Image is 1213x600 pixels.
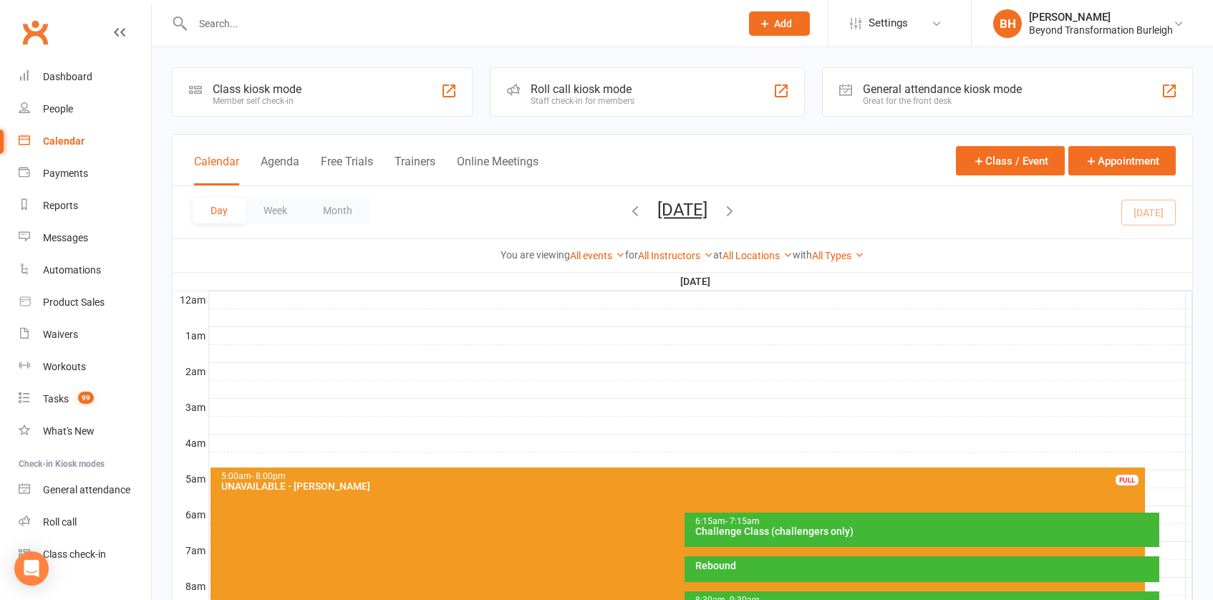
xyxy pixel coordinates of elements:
[43,516,77,528] div: Roll call
[173,291,208,309] th: 12am
[19,93,151,125] a: People
[395,155,435,185] button: Trainers
[78,392,94,404] span: 99
[221,481,1142,491] div: UNAVAILABLE - [PERSON_NAME]
[14,551,49,586] div: Open Intercom Messenger
[695,526,1156,536] div: Challenge Class (challengers only)
[725,516,760,526] span: - 7:15am
[173,326,208,344] th: 1am
[43,361,86,372] div: Workouts
[43,425,95,437] div: What's New
[19,415,151,447] a: What's New
[774,18,792,29] span: Add
[793,249,812,261] strong: with
[869,7,908,39] span: Settings
[19,319,151,351] a: Waivers
[19,254,151,286] a: Automations
[193,198,246,223] button: Day
[749,11,810,36] button: Add
[863,82,1022,96] div: General attendance kiosk mode
[457,155,538,185] button: Online Meetings
[501,249,570,261] strong: You are viewing
[695,561,1156,571] div: Rebound
[638,250,713,261] a: All Instructors
[43,135,84,147] div: Calendar
[43,296,105,308] div: Product Sales
[43,103,73,115] div: People
[1116,475,1139,485] div: FULL
[188,14,730,34] input: Search...
[863,96,1022,106] div: Great for the front desk
[695,517,1156,526] div: 6:15am
[713,249,723,261] strong: at
[723,250,793,261] a: All Locations
[19,222,151,254] a: Messages
[1029,24,1173,37] div: Beyond Transformation Burleigh
[19,383,151,415] a: Tasks 99
[531,82,634,96] div: Roll call kiosk mode
[173,470,208,488] th: 5am
[531,96,634,106] div: Staff check-in for members
[19,190,151,222] a: Reports
[625,249,638,261] strong: for
[17,14,53,50] a: Clubworx
[19,474,151,506] a: General attendance kiosk mode
[173,434,208,452] th: 4am
[956,146,1065,175] button: Class / Event
[812,250,864,261] a: All Types
[251,471,286,481] span: - 8:00pm
[305,198,370,223] button: Month
[19,538,151,571] a: Class kiosk mode
[19,351,151,383] a: Workouts
[1068,146,1176,175] button: Appointment
[173,505,208,523] th: 6am
[43,264,101,276] div: Automations
[19,286,151,319] a: Product Sales
[213,82,301,96] div: Class kiosk mode
[43,71,92,82] div: Dashboard
[657,200,707,220] button: [DATE]
[19,506,151,538] a: Roll call
[213,96,301,106] div: Member self check-in
[993,9,1022,38] div: BH
[43,168,88,179] div: Payments
[19,158,151,190] a: Payments
[173,577,208,595] th: 8am
[173,398,208,416] th: 3am
[261,155,299,185] button: Agenda
[43,393,69,405] div: Tasks
[43,329,78,340] div: Waivers
[173,362,208,380] th: 2am
[43,232,88,243] div: Messages
[43,484,130,495] div: General attendance
[208,273,1186,291] th: [DATE]
[221,472,1142,481] div: 5:00am
[194,155,239,185] button: Calendar
[321,155,373,185] button: Free Trials
[19,61,151,93] a: Dashboard
[43,548,106,560] div: Class check-in
[246,198,305,223] button: Week
[1029,11,1173,24] div: [PERSON_NAME]
[173,541,208,559] th: 7am
[570,250,625,261] a: All events
[19,125,151,158] a: Calendar
[43,200,78,211] div: Reports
